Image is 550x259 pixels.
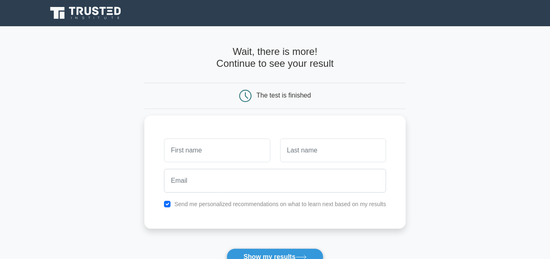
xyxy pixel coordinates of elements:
[164,139,270,162] input: First name
[144,46,406,70] h4: Wait, there is more! Continue to see your result
[174,201,386,207] label: Send me personalized recommendations on what to learn next based on my results
[256,92,311,99] div: The test is finished
[164,169,386,193] input: Email
[280,139,386,162] input: Last name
